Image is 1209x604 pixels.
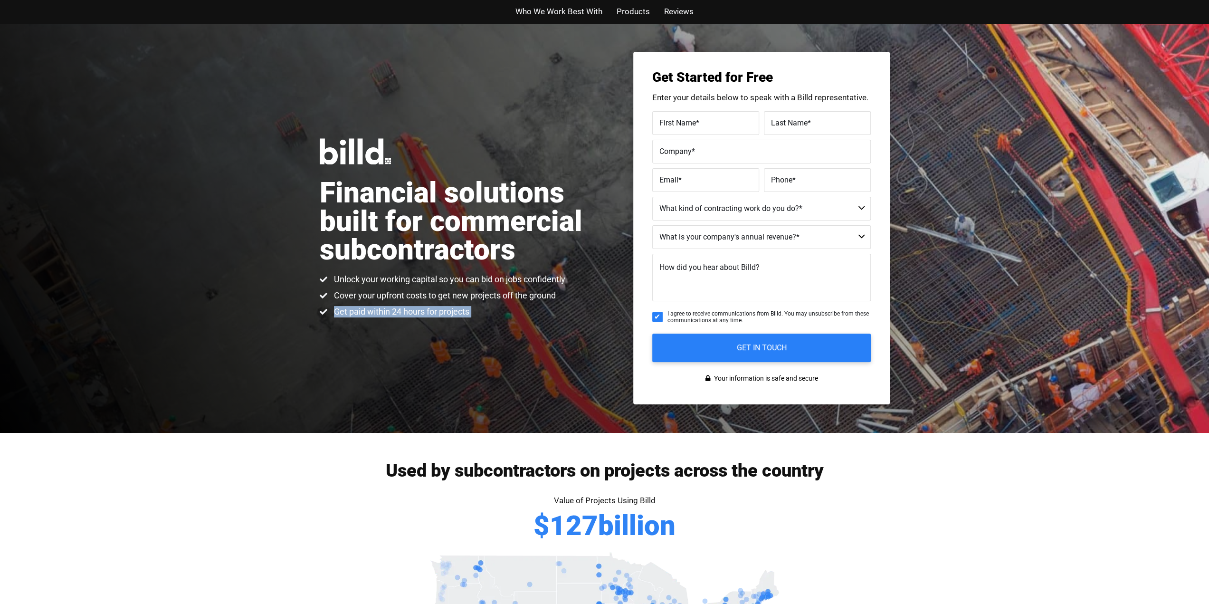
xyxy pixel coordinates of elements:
h2: Used by subcontractors on projects across the country [320,461,890,479]
span: Your information is safe and secure [712,372,818,385]
h1: Financial solutions built for commercial subcontractors [320,179,605,264]
span: How did you hear about Billd? [659,263,760,272]
span: 127 [550,512,598,539]
input: GET IN TOUCH [652,334,871,362]
span: Company [659,146,692,155]
span: Email [659,175,678,184]
span: $ [533,512,550,539]
span: Value of Projects Using Billd [554,496,656,505]
p: Enter your details below to speak with a Billd representative. [652,94,871,102]
a: Products [617,5,650,19]
span: I agree to receive communications from Billd. You may unsubscribe from these communications at an... [667,310,871,324]
h3: Get Started for Free [652,71,871,84]
span: Get paid within 24 hours for projects [332,306,469,317]
input: I agree to receive communications from Billd. You may unsubscribe from these communications at an... [652,312,663,322]
span: Unlock your working capital so you can bid on jobs confidently [332,274,565,285]
a: Reviews [664,5,694,19]
a: Who We Work Best With [515,5,602,19]
span: billion [598,512,676,539]
span: Cover your upfront costs to get new projects off the ground [332,290,556,301]
span: Phone [771,175,792,184]
span: First Name [659,118,696,127]
span: Last Name [771,118,808,127]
